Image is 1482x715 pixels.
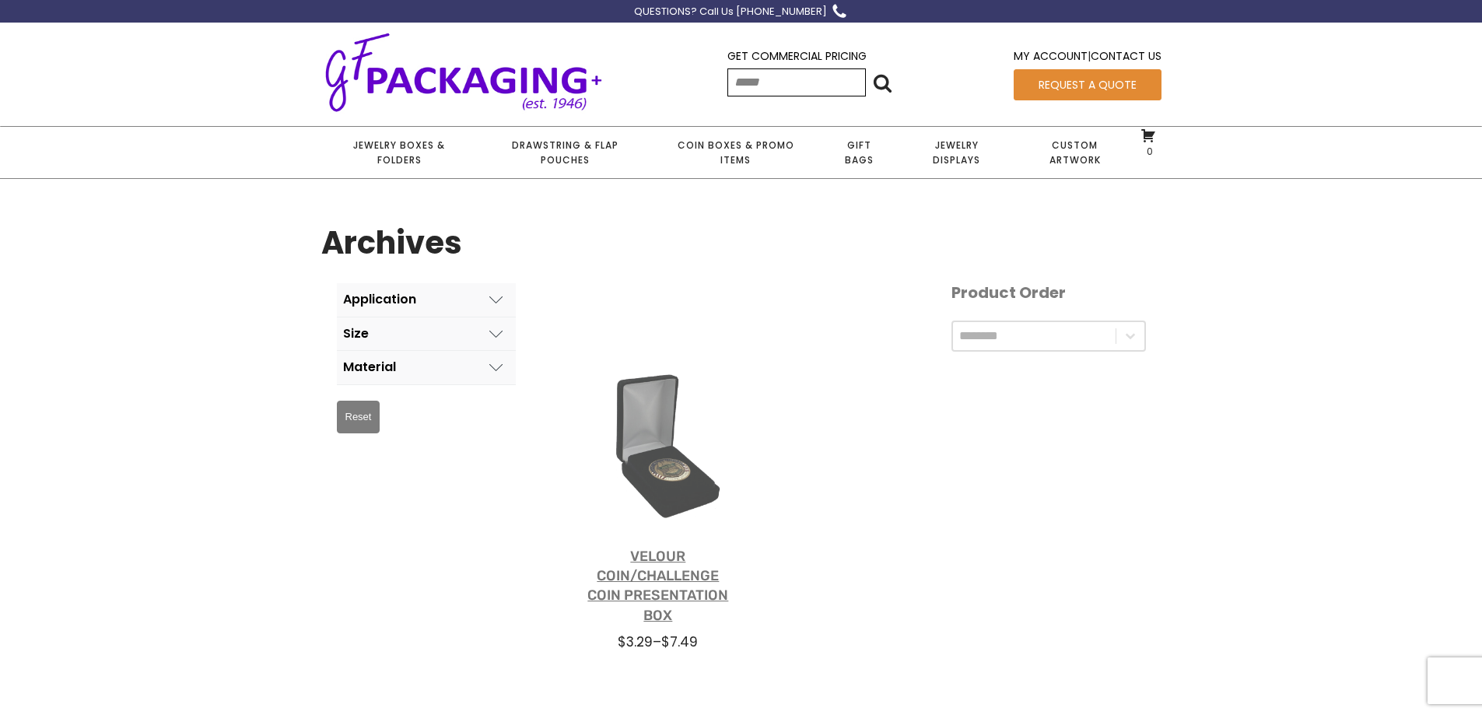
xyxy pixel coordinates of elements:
a: Jewelry Boxes & Folders [321,127,478,178]
a: Request a Quote [1014,69,1161,100]
a: Velour Coin/Challenge Coin Presentation Box [583,547,734,626]
button: Application [337,283,516,317]
div: | [1014,47,1161,68]
button: Size [337,317,516,351]
a: My Account [1014,48,1088,64]
button: Material [337,351,516,384]
img: GF Packaging + - Established 1946 [321,30,606,114]
a: 0 [1140,128,1156,157]
a: Contact Us [1091,48,1161,64]
span: $3.29 [618,633,653,651]
a: Drawstring & Flap Pouches [478,127,652,178]
div: Size [343,327,369,341]
a: Custom Artwork [1014,127,1135,178]
a: Coin Boxes & Promo Items [652,127,818,178]
div: – [583,633,734,651]
div: Application [343,293,416,307]
span: $7.49 [661,633,698,651]
a: Jewelry Displays [899,127,1014,178]
h1: Archives [321,218,462,268]
div: Material [343,360,396,374]
a: Get Commercial Pricing [727,48,867,64]
div: QUESTIONS? Call Us [PHONE_NUMBER] [634,4,827,20]
a: Gift Bags [819,127,899,178]
span: 0 [1143,145,1153,158]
